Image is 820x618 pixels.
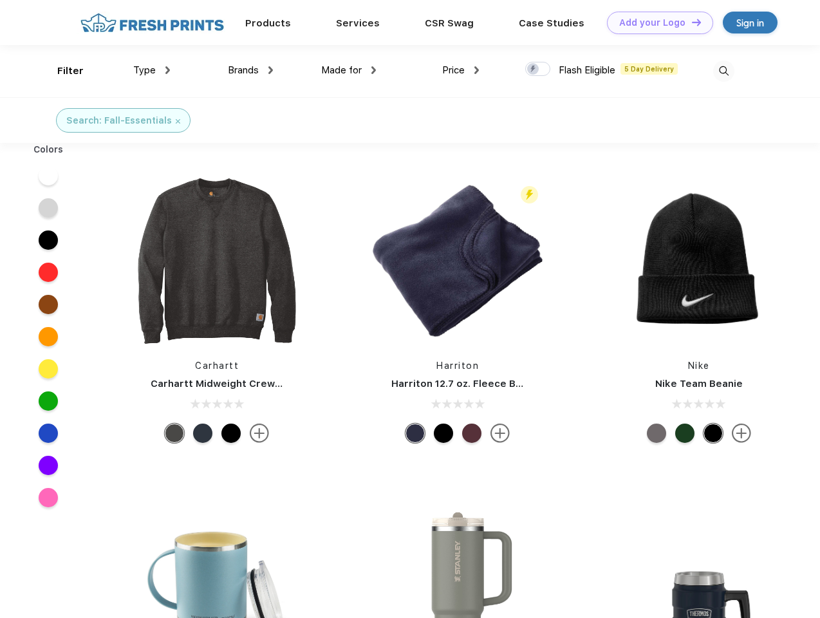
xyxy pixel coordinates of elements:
img: more.svg [732,424,751,443]
div: Search: Fall-Essentials [66,114,172,127]
span: Type [133,64,156,76]
span: Flash Eligible [559,64,615,76]
div: Navy [405,424,425,443]
img: dropdown.png [165,66,170,74]
img: dropdown.png [268,66,273,74]
div: Colors [24,143,73,156]
div: Black [221,424,241,443]
div: Black [434,424,453,443]
a: Harriton [436,360,479,371]
span: 5 Day Delivery [620,63,678,75]
div: Black [704,424,723,443]
a: Sign in [723,12,778,33]
span: Made for [321,64,362,76]
img: func=resize&h=266 [613,175,785,346]
img: flash_active_toggle.svg [521,186,538,203]
a: Carhartt [195,360,239,371]
img: func=resize&h=266 [131,175,303,346]
img: more.svg [250,424,269,443]
a: Nike Team Beanie [655,378,743,389]
span: Price [442,64,465,76]
img: func=resize&h=266 [372,175,543,346]
img: fo%20logo%202.webp [77,12,228,34]
div: Carbon Heather [165,424,184,443]
div: Sign in [736,15,764,30]
div: Gorge Green [675,424,694,443]
img: filter_cancel.svg [176,119,180,124]
a: Products [245,17,291,29]
div: Burgundy [462,424,481,443]
img: desktop_search.svg [713,61,734,82]
a: Carhartt Midweight Crewneck Sweatshirt [151,378,355,389]
img: more.svg [490,424,510,443]
div: Add your Logo [619,17,685,28]
div: New Navy [193,424,212,443]
div: Medium Grey [647,424,666,443]
a: Harriton 12.7 oz. Fleece Blanket [391,378,546,389]
img: DT [692,19,701,26]
img: dropdown.png [371,66,376,74]
img: dropdown.png [474,66,479,74]
span: Brands [228,64,259,76]
a: Nike [688,360,710,371]
div: Filter [57,64,84,79]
